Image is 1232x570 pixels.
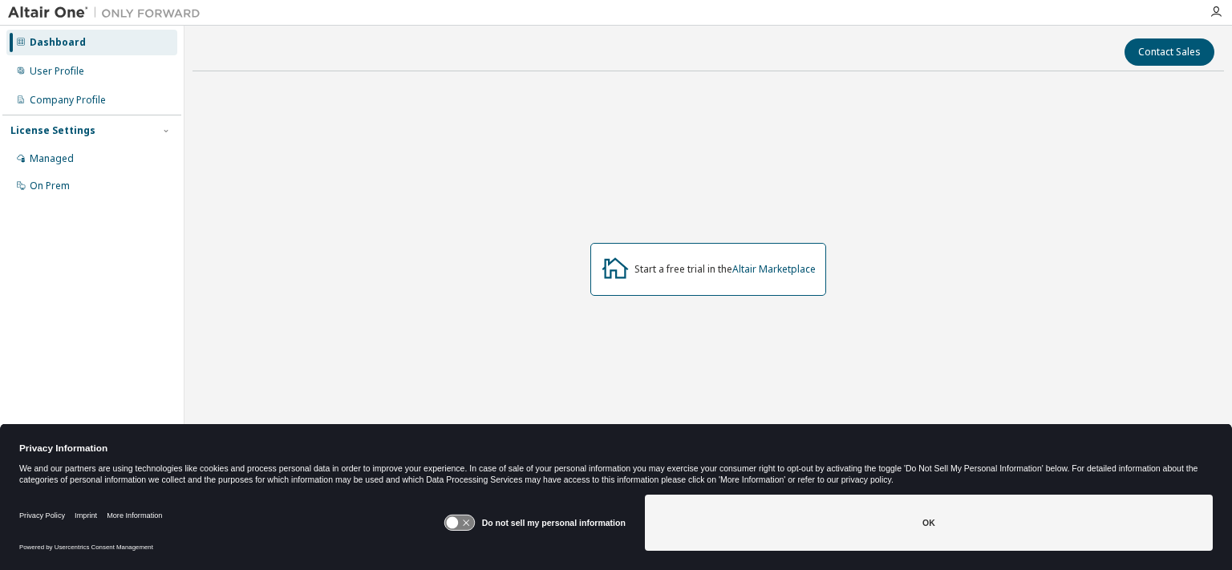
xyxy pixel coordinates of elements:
[30,65,84,78] div: User Profile
[8,5,209,21] img: Altair One
[634,263,816,276] div: Start a free trial in the
[1125,38,1214,66] button: Contact Sales
[30,94,106,107] div: Company Profile
[30,36,86,49] div: Dashboard
[10,124,95,137] div: License Settings
[30,180,70,192] div: On Prem
[732,262,816,276] a: Altair Marketplace
[30,152,74,165] div: Managed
